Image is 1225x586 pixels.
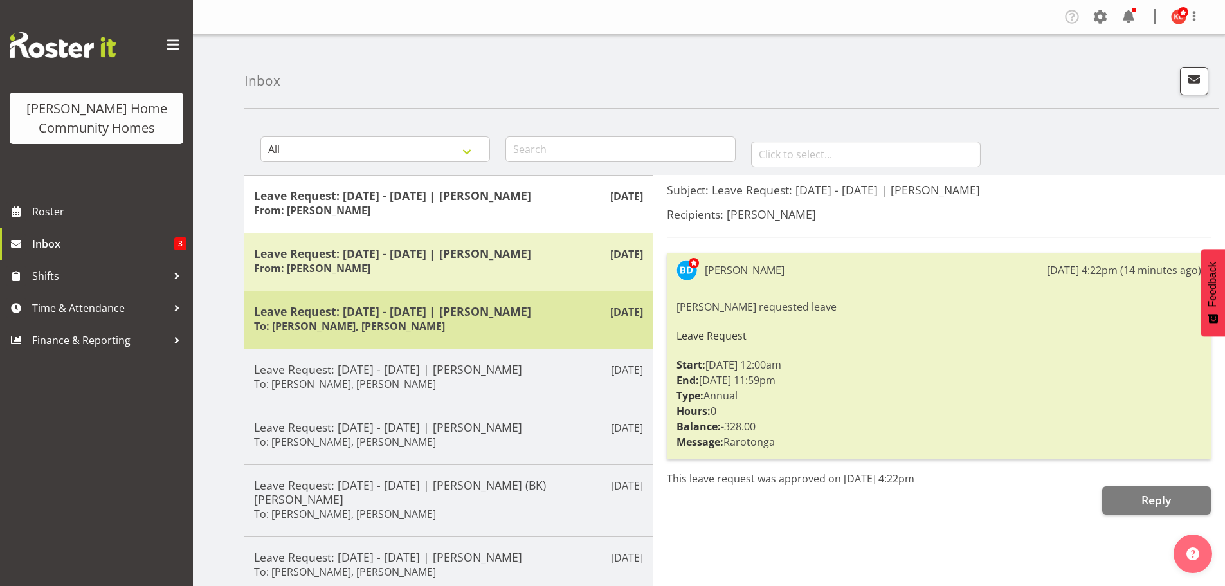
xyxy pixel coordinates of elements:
h5: Leave Request: [DATE] - [DATE] | [PERSON_NAME] [254,420,643,434]
h6: To: [PERSON_NAME], [PERSON_NAME] [254,565,436,578]
h6: Leave Request [676,330,1201,342]
p: [DATE] [610,188,643,204]
h5: Leave Request: [DATE] - [DATE] | [PERSON_NAME] [254,362,643,376]
strong: Balance: [676,419,721,434]
p: [DATE] [611,420,643,435]
img: kirsty-crossley8517.jpg [1171,9,1186,24]
h6: From: [PERSON_NAME] [254,262,370,275]
span: Time & Attendance [32,298,167,318]
h6: To: [PERSON_NAME], [PERSON_NAME] [254,435,436,448]
h6: To: [PERSON_NAME], [PERSON_NAME] [254,508,436,520]
p: [DATE] [611,478,643,493]
p: [DATE] [610,304,643,320]
span: Roster [32,202,186,221]
span: Feedback [1207,262,1219,307]
h6: To: [PERSON_NAME], [PERSON_NAME] [254,378,436,390]
strong: Type: [676,389,703,403]
img: help-xxl-2.png [1186,547,1199,560]
span: Shifts [32,266,167,286]
h6: From: [PERSON_NAME] [254,204,370,217]
strong: Start: [676,358,705,372]
div: [PERSON_NAME] requested leave [DATE] 12:00am [DATE] 11:59pm Annual 0 -328.00 Rarotonga [676,296,1201,453]
span: Inbox [32,234,174,253]
strong: Message: [676,435,723,449]
h5: Leave Request: [DATE] - [DATE] | [PERSON_NAME] [254,246,643,261]
button: Reply [1102,486,1211,515]
p: [DATE] [611,550,643,565]
h5: Leave Request: [DATE] - [DATE] | [PERSON_NAME] [254,550,643,564]
span: 3 [174,237,186,250]
h5: Recipients: [PERSON_NAME] [667,207,1211,221]
img: barbara-dunlop8515.jpg [676,260,697,280]
h5: Leave Request: [DATE] - [DATE] | [PERSON_NAME] [254,188,643,203]
strong: End: [676,373,699,387]
p: [DATE] [611,362,643,378]
h5: Leave Request: [DATE] - [DATE] | [PERSON_NAME] (BK) [PERSON_NAME] [254,478,643,506]
h5: Subject: Leave Request: [DATE] - [DATE] | [PERSON_NAME] [667,183,1211,197]
h4: Inbox [244,73,280,88]
strong: Hours: [676,404,711,418]
div: [PERSON_NAME] Home Community Homes [23,99,170,138]
span: This leave request was approved on [DATE] 4:22pm [667,472,914,486]
img: Rosterit website logo [10,32,116,58]
h5: Leave Request: [DATE] - [DATE] | [PERSON_NAME] [254,304,643,318]
input: Click to select... [751,142,981,167]
p: [DATE] [610,246,643,262]
div: [DATE] 4:22pm (14 minutes ago) [1047,262,1201,278]
button: Feedback - Show survey [1201,249,1225,336]
div: [PERSON_NAME] [705,262,785,278]
input: Search [505,136,735,162]
span: Finance & Reporting [32,331,167,350]
h6: To: [PERSON_NAME], [PERSON_NAME] [254,320,445,333]
span: Reply [1141,492,1171,508]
